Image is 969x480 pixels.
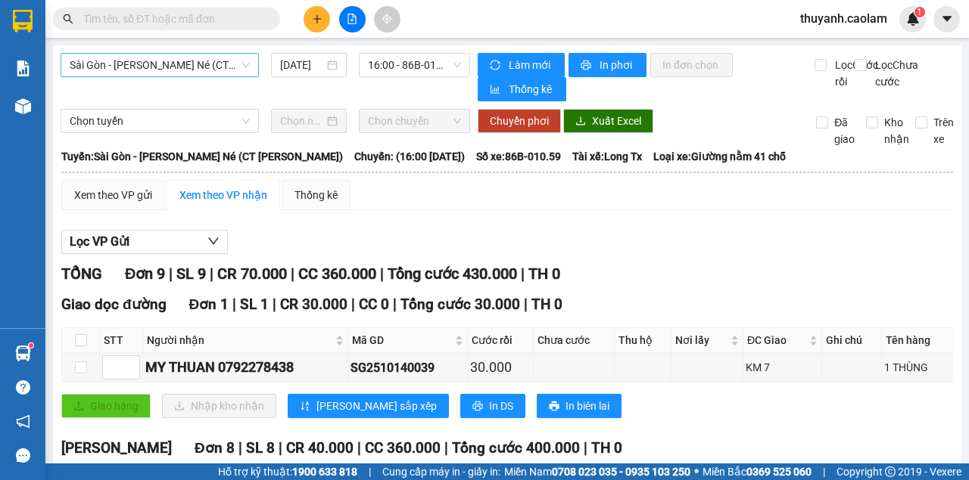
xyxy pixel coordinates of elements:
span: TH 0 [591,439,622,457]
span: In DS [489,398,513,414]
strong: 0369 525 060 [746,466,812,478]
span: ⚪️ [694,469,699,475]
span: Nơi lấy [675,332,728,348]
span: | [584,439,587,457]
span: message [16,448,30,463]
span: Loại xe: Giường nằm 41 chỗ [653,148,786,165]
span: | [393,296,397,313]
img: icon-new-feature [906,12,920,26]
button: bar-chartThống kê [478,77,566,101]
span: SL 8 [246,439,275,457]
span: Giao dọc đường [61,296,167,313]
span: Chọn tuyến [70,110,250,132]
span: [PERSON_NAME] [61,439,172,457]
img: solution-icon [15,60,31,76]
div: Xem theo VP nhận [179,187,267,203]
span: | [279,439,282,457]
span: CR 30.000 [280,296,347,313]
span: Chuyến: (16:00 [DATE]) [354,148,465,165]
span: | [210,265,213,283]
th: Tên hàng [882,328,953,353]
input: Chọn ngày [280,113,324,129]
button: printerIn DS [460,394,525,418]
img: warehouse-icon [15,98,31,114]
button: Chuyển phơi [478,109,561,133]
span: printer [581,60,594,72]
button: syncLàm mới [478,53,565,77]
strong: 1900 633 818 [292,466,357,478]
span: notification [16,414,30,429]
span: | [444,439,448,457]
span: | [351,296,355,313]
input: 14/10/2025 [280,57,324,73]
span: SL 9 [176,265,206,283]
span: sync [490,60,503,72]
b: Tuyến: Sài Gòn - [PERSON_NAME] Né (CT [PERSON_NAME]) [61,150,343,163]
span: CC 360.000 [298,265,376,283]
span: Người nhận [147,332,332,348]
span: caret-down [940,12,954,26]
button: plus [304,6,330,33]
div: SG2510140039 [351,358,465,377]
span: aim [382,14,392,24]
span: | [291,265,294,283]
span: printer [549,401,559,413]
button: caret-down [933,6,960,33]
span: CR 40.000 [286,439,354,457]
th: Thu hộ [615,328,671,353]
span: Tổng cước 430.000 [388,265,517,283]
span: Đơn 1 [189,296,229,313]
span: file-add [347,14,357,24]
span: Lọc Cước rồi [829,57,880,90]
span: CC 360.000 [365,439,441,457]
span: bar-chart [490,84,503,96]
button: uploadGiao hàng [61,394,151,418]
span: Số xe: 86B-010.59 [476,148,561,165]
span: thuyanh.caolam [788,9,899,28]
span: Cung cấp máy in - giấy in: [382,463,500,480]
span: | [380,265,384,283]
span: Làm mới [509,57,553,73]
span: printer [472,401,483,413]
span: | [238,439,242,457]
span: Tổng cước 30.000 [400,296,520,313]
span: | [169,265,173,283]
span: Đơn 9 [125,265,165,283]
span: Sài Gòn - Phan Thiết - Mũi Né (CT Ông Đồn) [70,54,250,76]
span: Đơn 8 [195,439,235,457]
span: [PERSON_NAME] sắp xếp [316,398,437,414]
span: Xuất Excel [592,113,641,129]
span: Lọc Chưa cước [869,57,921,90]
span: sort-ascending [300,401,310,413]
button: printerIn phơi [569,53,647,77]
button: aim [374,6,400,33]
span: | [232,296,236,313]
span: | [524,296,528,313]
button: file-add [339,6,366,33]
strong: 0708 023 035 - 0935 103 250 [552,466,690,478]
span: TH 0 [528,265,560,283]
input: Tìm tên, số ĐT hoặc mã đơn [83,11,262,27]
span: Chọn chuyến [368,110,460,132]
button: In đơn chọn [650,53,733,77]
span: 1 [917,7,922,17]
span: question-circle [16,380,30,395]
span: In phơi [600,57,634,73]
button: sort-ascending[PERSON_NAME] sắp xếp [288,394,449,418]
span: download [575,116,586,128]
span: In biên lai [566,398,609,414]
div: Xem theo VP gửi [74,187,152,203]
span: plus [312,14,322,24]
th: Ghi chú [822,328,882,353]
span: CR 70.000 [217,265,287,283]
span: ĐC Giao [747,332,806,348]
div: 1 THÙNG [884,359,950,376]
sup: 1 [914,7,925,17]
img: warehouse-icon [15,345,31,361]
span: Mã GD [352,332,452,348]
span: copyright [885,466,896,477]
span: Miền Nam [504,463,690,480]
span: Lọc VP Gửi [70,232,129,251]
div: Thống kê [294,187,338,203]
span: Hỗ trợ kỹ thuật: [218,463,357,480]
